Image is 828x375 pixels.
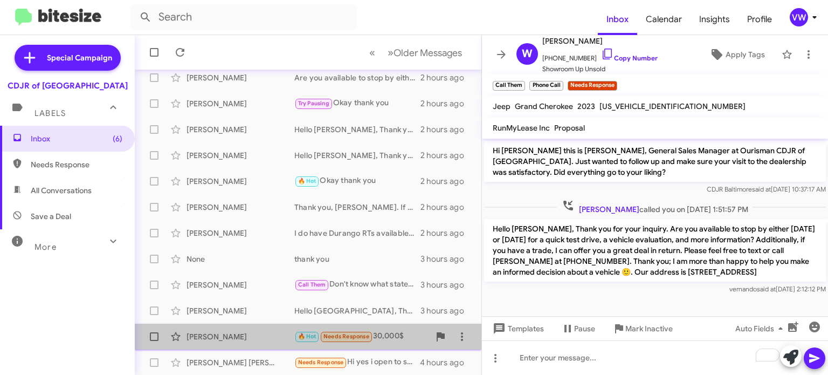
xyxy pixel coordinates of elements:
[601,54,658,62] a: Copy Number
[34,242,57,252] span: More
[574,319,595,338] span: Pause
[790,8,808,26] div: vw
[294,356,420,369] div: Hi yes i open to sell the tiguan depend the offer
[187,150,294,161] div: [PERSON_NAME]
[294,97,420,110] div: Okay thank you
[15,45,121,71] a: Special Campaign
[729,285,826,293] span: vernando [DATE] 2:12:12 PM
[130,4,357,30] input: Search
[381,42,468,64] button: Next
[187,254,294,264] div: None
[420,124,473,135] div: 2 hours ago
[420,176,473,187] div: 2 hours ago
[294,72,420,83] div: Are you available to stop by either [DATE] or [DATE] so we can explore those options? To see if I...
[187,202,294,213] div: [PERSON_NAME]
[493,101,510,111] span: Jeep
[47,52,112,63] span: Special Campaign
[482,319,553,338] button: Templates
[187,124,294,135] div: [PERSON_NAME]
[31,211,71,222] span: Save a Deal
[493,81,525,91] small: Call Them
[187,331,294,342] div: [PERSON_NAME]
[388,46,394,59] span: »
[529,81,563,91] small: Phone Call
[294,228,420,238] div: I do have Durango RTs available now
[298,359,344,366] span: Needs Response
[757,285,776,293] span: said at
[735,319,787,338] span: Auto Fields
[420,357,473,368] div: 4 hours ago
[579,204,639,214] span: [PERSON_NAME]
[691,4,739,35] a: Insights
[298,333,316,340] span: 🔥 Hot
[294,254,420,264] div: thank you
[542,35,658,47] span: [PERSON_NAME]
[420,305,473,316] div: 3 hours ago
[294,175,420,187] div: Okay thank you
[294,305,420,316] div: Hello [GEOGRAPHIC_DATA], Thank you for your inquiry. Are you available to stop by either [DATE] o...
[298,100,329,107] span: Try Pausing
[294,330,430,343] div: 30,000$
[599,101,746,111] span: [US_VEHICLE_IDENTIFICATION_NUMBER]
[369,46,375,59] span: «
[363,42,382,64] button: Previous
[8,80,128,91] div: CDJR of [GEOGRAPHIC_DATA]
[187,72,294,83] div: [PERSON_NAME]
[294,278,420,291] div: Don't know what states you registered to call you every state have different type of policies for...
[697,45,776,64] button: Apply Tags
[752,185,771,193] span: said at
[707,185,826,193] span: CDJR Baltimore [DATE] 10:37:17 AM
[31,133,122,144] span: Inbox
[420,279,473,290] div: 3 hours ago
[187,305,294,316] div: [PERSON_NAME]
[187,176,294,187] div: [PERSON_NAME]
[420,72,473,83] div: 2 hours ago
[187,279,294,290] div: [PERSON_NAME]
[491,319,544,338] span: Templates
[542,47,658,64] span: [PHONE_NUMBER]
[553,319,604,338] button: Pause
[323,333,369,340] span: Needs Response
[727,319,796,338] button: Auto Fields
[637,4,691,35] a: Calendar
[522,45,533,63] span: W
[298,178,316,185] span: 🔥 Hot
[363,42,468,64] nav: Page navigation example
[484,219,826,282] p: Hello [PERSON_NAME], Thank you for your inquiry. Are you available to stop by either [DATE] or [D...
[34,108,66,118] span: Labels
[294,124,420,135] div: Hello [PERSON_NAME], Thank you for your inquiry. Are you available to stop by either [DATE] or [D...
[113,133,122,144] span: (6)
[625,319,673,338] span: Mark Inactive
[31,185,92,196] span: All Conversations
[554,123,585,133] span: Proposal
[187,228,294,238] div: [PERSON_NAME]
[420,202,473,213] div: 2 hours ago
[420,228,473,238] div: 2 hours ago
[493,123,550,133] span: RunMyLease Inc
[515,101,573,111] span: Grand Cherokee
[420,98,473,109] div: 2 hours ago
[726,45,765,64] span: Apply Tags
[187,357,294,368] div: [PERSON_NAME] [PERSON_NAME]
[577,101,595,111] span: 2023
[557,199,753,215] span: called you on [DATE] 1:51:57 PM
[187,98,294,109] div: [PERSON_NAME]
[394,47,462,59] span: Older Messages
[294,202,420,213] div: Thank you, [PERSON_NAME]. If you need a new or used one, please give me a call or text me at [PHO...
[484,141,826,182] p: Hi [PERSON_NAME] this is [PERSON_NAME], General Sales Manager at Ourisman CDJR of [GEOGRAPHIC_DAT...
[739,4,781,35] a: Profile
[420,150,473,161] div: 2 hours ago
[298,281,326,288] span: Call Them
[568,81,617,91] small: Needs Response
[420,254,473,264] div: 3 hours ago
[598,4,637,35] a: Inbox
[294,150,420,161] div: Hello [PERSON_NAME], Thank you for your inquiry. Are you available to stop by either [DATE] or [D...
[31,159,122,170] span: Needs Response
[482,340,828,375] div: To enrich screen reader interactions, please activate Accessibility in Grammarly extension settings
[604,319,681,338] button: Mark Inactive
[542,64,658,74] span: Showroom Up Unsold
